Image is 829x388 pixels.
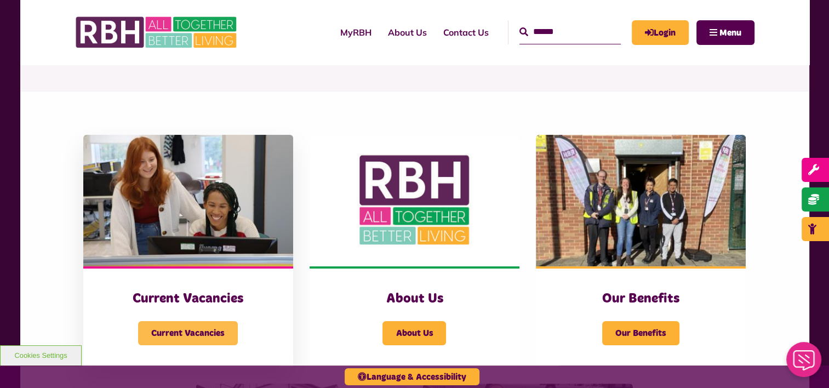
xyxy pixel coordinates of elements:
[83,135,293,266] img: IMG 1470
[345,368,479,385] button: Language & Accessibility
[83,135,293,367] a: Current Vacancies Current Vacancies
[382,321,446,345] span: About Us
[332,18,380,47] a: MyRBH
[536,135,746,266] img: Dropinfreehold2
[435,18,497,47] a: Contact Us
[558,290,724,307] h3: Our Benefits
[719,28,741,37] span: Menu
[331,290,498,307] h3: About Us
[536,135,746,367] a: Our Benefits Our Benefits
[105,290,271,307] h3: Current Vacancies
[75,11,239,54] img: RBH
[380,18,435,47] a: About Us
[780,339,829,388] iframe: Netcall Web Assistant for live chat
[310,135,519,266] img: RBH Logo Social Media 480X360 (1)
[138,321,238,345] span: Current Vacancies
[519,20,621,44] input: Search
[602,321,679,345] span: Our Benefits
[310,135,519,367] a: About Us About Us
[632,20,689,45] a: MyRBH
[696,20,754,45] button: Navigation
